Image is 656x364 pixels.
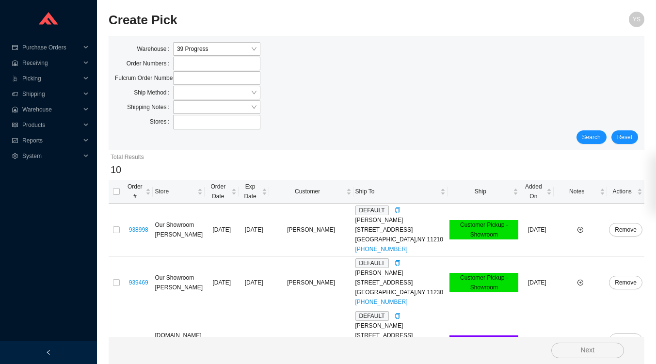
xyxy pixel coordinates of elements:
td: [DATE] [205,256,239,309]
label: Shipping Notes [127,100,173,114]
div: [GEOGRAPHIC_DATA] , NY 11210 [355,235,446,244]
div: [DATE] [240,278,267,287]
label: Fulcrum Order Numbers [115,71,173,85]
span: plus-circle [577,280,583,285]
span: Store [155,187,195,196]
button: Remove [609,333,642,347]
span: Order Date [207,182,229,201]
div: LTL [449,335,518,345]
span: Ship To [355,187,439,196]
label: Stores [150,115,173,128]
span: fund [12,138,18,143]
th: Exp Date sortable [239,180,269,204]
span: Exp Date [240,182,259,201]
th: Order # sortable [124,180,153,204]
a: 938998 [129,226,148,233]
span: Products [22,117,80,133]
td: [PERSON_NAME] [269,204,353,256]
span: Notes [556,187,598,196]
div: [DOMAIN_NAME] Importer [155,331,203,350]
span: Order # [126,182,144,201]
div: Copy [395,311,400,321]
button: Next [551,343,624,358]
h2: Create Pick [109,12,511,29]
th: Customer sortable [269,180,353,204]
div: [STREET_ADDRESS] [355,225,446,235]
div: Our Showroom [PERSON_NAME] [155,273,203,292]
span: Picking [22,71,80,86]
span: Remove [615,335,637,345]
label: Warehouse [137,42,173,56]
a: 939469 [129,279,148,286]
span: DEFAULT [355,206,389,215]
label: Order Numbers [127,57,173,70]
span: credit-card [12,45,18,50]
td: [PERSON_NAME] [269,256,353,309]
div: [PERSON_NAME] [355,321,446,331]
span: DEFAULT [355,311,389,321]
button: Remove [609,223,642,237]
a: [PHONE_NUMBER] [355,246,408,253]
div: Customer Pickup - Showroom [449,220,518,239]
td: [DATE] [520,204,554,256]
span: copy [395,207,400,213]
div: [GEOGRAPHIC_DATA] , NY 11230 [355,287,446,297]
span: Search [582,132,601,142]
div: Copy [395,258,400,268]
th: Ship sortable [448,180,520,204]
span: DEFAULT [355,258,389,268]
div: [DATE] [240,335,267,345]
th: Ship To sortable [353,180,448,204]
span: 10 [111,164,121,175]
span: Reset [617,132,632,142]
div: Our Showroom [PERSON_NAME] [155,220,203,239]
th: Order Date sortable [205,180,239,204]
span: setting [12,153,18,159]
div: [PERSON_NAME] [355,268,446,278]
div: Copy [395,206,400,215]
span: Receiving [22,55,80,71]
span: left [46,349,51,355]
a: [PHONE_NUMBER] [355,299,408,305]
div: Customer Pickup - Showroom [449,273,518,292]
th: Actions sortable [607,180,644,204]
div: [STREET_ADDRESS][PERSON_NAME] [355,331,446,350]
button: Search [576,130,607,144]
td: [DATE] [205,204,239,256]
span: YS [633,12,640,27]
span: plus-circle [577,227,583,233]
span: Reports [22,133,80,148]
span: Purchase Orders [22,40,80,55]
span: Shipping [22,86,80,102]
span: read [12,122,18,128]
div: Total Results [111,152,642,162]
span: 39 Progress [177,43,256,55]
span: Remove [615,225,637,235]
th: Notes sortable [554,180,607,204]
span: Remove [615,278,637,287]
label: Ship Method [134,86,173,99]
div: [PERSON_NAME] [355,215,446,225]
span: copy [395,313,400,319]
span: Customer [271,187,344,196]
span: copy [395,260,400,266]
span: Ship [449,187,511,196]
span: System [22,148,80,164]
span: Warehouse [22,102,80,117]
span: Actions [609,187,635,196]
span: Added On [522,182,544,201]
button: Reset [611,130,638,144]
button: Remove [609,276,642,289]
td: [DATE] [520,256,554,309]
div: [STREET_ADDRESS] [355,278,446,287]
div: [DATE] [240,225,267,235]
th: Added On sortable [520,180,554,204]
th: Store sortable [153,180,205,204]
